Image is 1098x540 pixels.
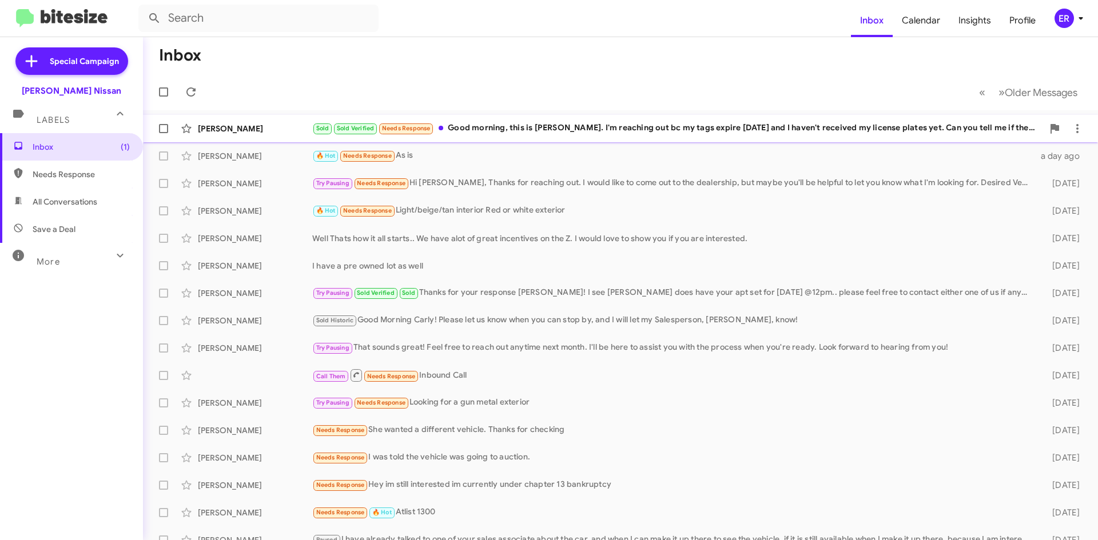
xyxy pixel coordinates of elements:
span: Call Them [316,373,346,380]
div: [PERSON_NAME] [198,205,312,217]
span: » [998,85,1005,99]
div: [PERSON_NAME] [198,507,312,518]
span: 🔥 Hot [316,207,336,214]
span: 🔥 Hot [316,152,336,159]
span: Sold [316,125,329,132]
div: [PERSON_NAME] [198,287,312,299]
div: Well Thats how it all starts.. We have alot of great incentives on the Z. I would love to show yo... [312,233,1034,244]
span: Try Pausing [316,179,349,187]
span: Sold Verified [357,289,395,297]
span: Special Campaign [50,55,119,67]
div: [PERSON_NAME] [198,233,312,244]
a: Special Campaign [15,47,128,75]
span: Needs Response [343,207,392,214]
div: [PERSON_NAME] [198,425,312,436]
div: That sounds great! Feel free to reach out anytime next month. I'll be here to assist you with the... [312,341,1034,354]
div: I have a pre owned lot as well [312,260,1034,271]
span: Needs Response [357,399,405,406]
div: [DATE] [1034,233,1089,244]
span: Labels [37,115,70,125]
a: Calendar [893,4,949,37]
div: Light/beige/tan interior Red or white exterior [312,204,1034,217]
div: [DATE] [1034,507,1089,518]
span: Needs Response [367,373,416,380]
div: [PERSON_NAME] [198,150,312,162]
button: ER [1045,9,1085,28]
div: Hi [PERSON_NAME], Thanks for reaching out. I would like to come out to the dealership, but maybe ... [312,177,1034,190]
div: [DATE] [1034,342,1089,354]
div: Thanks for your response [PERSON_NAME]! I see [PERSON_NAME] does have your apt set for [DATE] @12... [312,286,1034,299]
nav: Page navigation example [973,81,1084,104]
span: Needs Response [357,179,405,187]
span: Sold Historic [316,317,354,324]
span: Needs Response [382,125,431,132]
div: Good morning, this is [PERSON_NAME]. I'm reaching out bc my tags expire [DATE] and I haven't rece... [312,122,1043,135]
a: Profile [1000,4,1045,37]
div: [DATE] [1034,370,1089,381]
div: [PERSON_NAME] [198,260,312,271]
h1: Inbox [159,46,201,65]
div: a day ago [1034,150,1089,162]
div: Atlist 1300 [312,506,1034,519]
a: Inbox [851,4,893,37]
button: Previous [972,81,992,104]
a: Insights [949,4,1000,37]
div: Looking for a gun metal exterior [312,396,1034,409]
span: Older Messages [1005,86,1077,99]
span: Save a Deal [33,223,75,235]
span: Needs Response [316,454,365,461]
div: ER [1055,9,1074,28]
span: Needs Response [33,169,130,180]
div: [DATE] [1034,315,1089,326]
div: She wanted a different vehicle. Thanks for checking [312,423,1034,437]
div: [PERSON_NAME] [198,452,312,463]
div: [DATE] [1034,479,1089,491]
div: [PERSON_NAME] [198,397,312,409]
span: Sold Verified [337,125,375,132]
div: [DATE] [1034,425,1089,436]
span: Needs Response [316,481,365,489]
span: More [37,257,60,267]
div: Hey im still interested im currently under chapter 13 bankruptcy [312,478,1034,491]
span: Needs Response [316,509,365,516]
div: I was told the vehicle was going to auction. [312,451,1034,464]
div: [DATE] [1034,397,1089,409]
span: Inbox [33,141,130,153]
div: [PERSON_NAME] [198,342,312,354]
div: [PERSON_NAME] [198,479,312,491]
span: Try Pausing [316,289,349,297]
span: (1) [121,141,130,153]
button: Next [992,81,1084,104]
div: [DATE] [1034,452,1089,463]
span: All Conversations [33,196,97,207]
span: Try Pausing [316,344,349,351]
span: 🔥 Hot [372,509,392,516]
div: [PERSON_NAME] Nissan [22,85,121,97]
div: [DATE] [1034,178,1089,189]
span: Needs Response [343,152,392,159]
div: [PERSON_NAME] [198,123,312,134]
div: [PERSON_NAME] [198,315,312,326]
input: Search [138,5,379,32]
span: « [979,85,985,99]
div: [DATE] [1034,260,1089,271]
span: Needs Response [316,426,365,434]
div: Good Morning Carly! Please let us know when you can stop by, and I will let my Salesperson, [PERS... [312,314,1034,327]
div: [DATE] [1034,287,1089,299]
div: [DATE] [1034,205,1089,217]
span: Try Pausing [316,399,349,406]
span: Sold [402,289,415,297]
div: [PERSON_NAME] [198,178,312,189]
div: As is [312,149,1034,162]
div: Inbound Call [312,368,1034,382]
